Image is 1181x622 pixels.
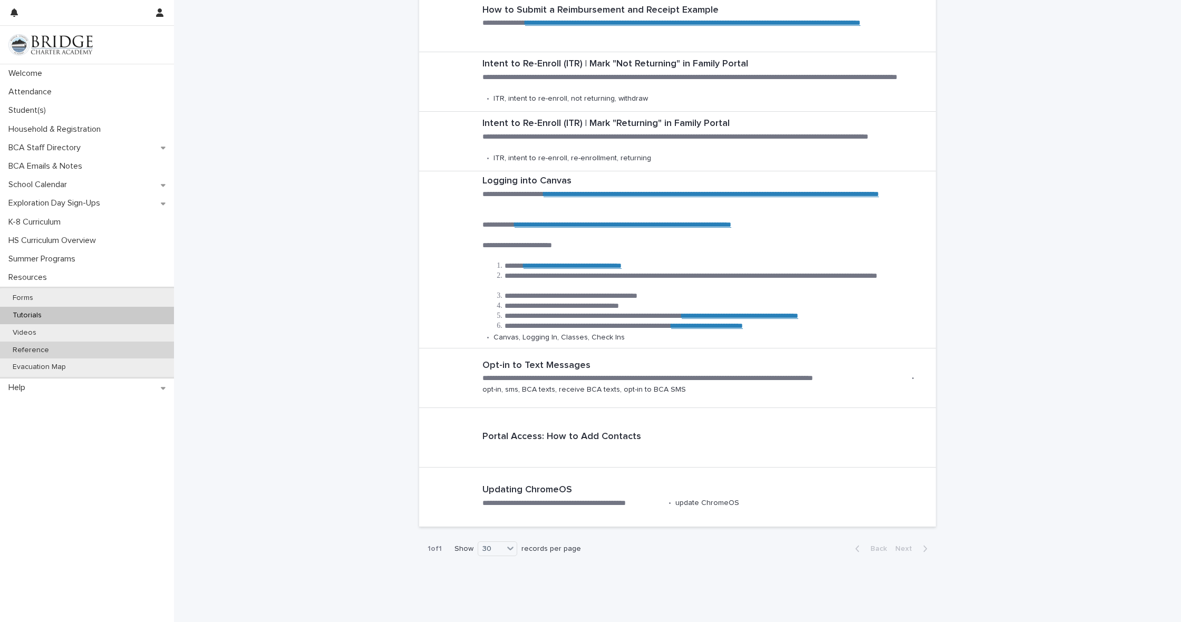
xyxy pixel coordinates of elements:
[493,94,648,103] p: ITR, intent to re-enroll, not returning, withdraw
[487,333,489,342] p: •
[454,545,473,553] p: Show
[482,176,932,187] p: Logging into Canvas
[4,198,109,208] p: Exploration Day Sign-Ups
[847,544,891,553] button: Back
[4,124,109,134] p: Household & Registration
[4,383,34,393] p: Help
[912,374,914,383] p: •
[493,333,625,342] p: Canvas, Logging In, Classes, Check Ins
[478,543,504,555] div: 30
[669,499,671,508] p: •
[4,254,84,264] p: Summer Programs
[4,236,104,246] p: HS Curriculum Overview
[891,544,936,553] button: Next
[4,180,75,190] p: School Calendar
[864,545,887,552] span: Back
[4,87,60,97] p: Attendance
[4,346,57,355] p: Reference
[4,273,55,283] p: Resources
[4,143,89,153] p: BCA Staff Directory
[487,94,489,103] p: •
[4,294,42,303] p: Forms
[482,118,932,130] p: Intent to Re-Enroll (ITR) | Mark "Returning" in Family Portal
[482,360,932,372] p: Opt-in to Text Messages
[419,408,936,468] a: Portal Access: How to Add Contacts
[419,536,450,562] p: 1 of 1
[487,154,489,163] p: •
[482,59,932,70] p: Intent to Re-Enroll (ITR) | Mark "Not Returning" in Family Portal
[482,5,932,16] p: How to Submit a Reimbursement and Receipt Example
[8,34,93,55] img: V1C1m3IdTEidaUdm9Hs0
[4,311,50,320] p: Tutorials
[4,363,74,372] p: Evacuation Map
[895,545,918,552] span: Next
[4,217,69,227] p: K-8 Curriculum
[4,105,54,115] p: Student(s)
[4,328,45,337] p: Videos
[482,385,686,394] p: opt-in, sms, BCA texts, receive BCA texts, opt-in to BCA SMS
[521,545,581,553] p: records per page
[4,161,91,171] p: BCA Emails & Notes
[4,69,51,79] p: Welcome
[493,154,651,163] p: ITR, intent to re-enroll, re-enrollment, returning
[482,484,829,496] p: Updating ChromeOS
[482,431,641,443] p: Portal Access: How to Add Contacts
[675,499,739,508] p: update ChromeOS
